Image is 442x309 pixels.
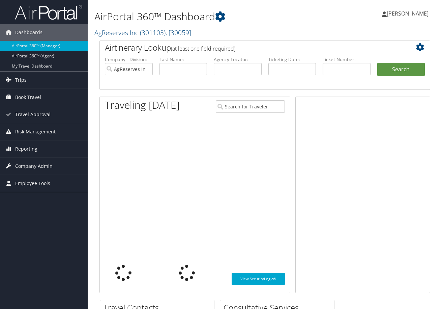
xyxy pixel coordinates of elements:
button: Search [377,63,425,76]
a: View SecurityLogic® [232,273,285,285]
span: Employee Tools [15,175,50,192]
label: Last Name: [159,56,207,63]
a: [PERSON_NAME] [382,3,435,24]
span: Risk Management [15,123,56,140]
span: Trips [15,72,27,88]
a: AgReserves Inc [94,28,191,37]
span: Company Admin [15,158,53,175]
span: Dashboards [15,24,42,41]
label: Agency Locator: [214,56,262,63]
span: (at least one field required) [171,45,235,52]
span: Reporting [15,140,37,157]
span: ( 301103 ) [140,28,166,37]
h1: AirPortal 360™ Dashboard [94,9,322,24]
label: Ticket Number: [323,56,371,63]
span: [PERSON_NAME] [387,10,429,17]
span: Travel Approval [15,106,51,123]
h1: Traveling [DATE] [105,98,180,112]
input: Search for Traveler [216,100,285,113]
span: , [ 30059 ] [166,28,191,37]
label: Ticketing Date: [268,56,316,63]
label: Company - Division: [105,56,153,63]
img: airportal-logo.png [15,4,82,20]
span: Book Travel [15,89,41,106]
h2: Airtinerary Lookup [105,42,397,53]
